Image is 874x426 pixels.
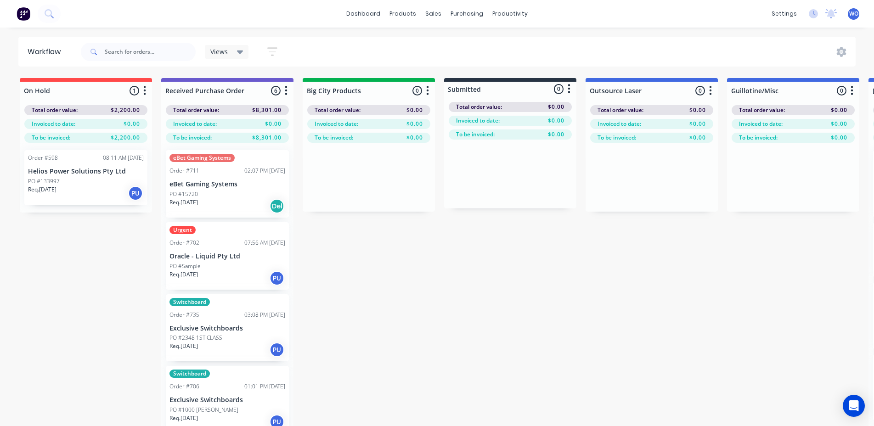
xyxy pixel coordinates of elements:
[406,106,423,114] span: $0.00
[385,7,421,21] div: products
[598,134,636,142] span: To be invoiced:
[166,294,289,362] div: SwitchboardOrder #73503:08 PM [DATE]Exclusive SwitchboardsPO #2348 1ST CLASSReq.[DATE]PU
[169,370,210,378] div: Switchboard
[169,270,198,279] p: Req. [DATE]
[32,106,78,114] span: Total order value:
[169,298,210,306] div: Switchboard
[169,342,198,350] p: Req. [DATE]
[169,154,235,162] div: eBet Gaming Systems
[169,252,285,260] p: Oracle - Liquid Pty Ltd
[456,117,500,125] span: Invoiced to date:
[124,120,140,128] span: $0.00
[169,239,199,247] div: Order #702
[315,106,361,114] span: Total order value:
[28,154,58,162] div: Order #598
[270,271,284,286] div: PU
[831,106,847,114] span: $0.00
[421,7,446,21] div: sales
[849,10,858,18] span: WO
[17,7,30,21] img: Factory
[456,130,495,139] span: To be invoiced:
[169,226,196,234] div: Urgent
[598,106,643,114] span: Total order value:
[406,134,423,142] span: $0.00
[169,414,198,422] p: Req. [DATE]
[244,167,285,175] div: 02:07 PM [DATE]
[169,190,198,198] p: PO #15720
[169,396,285,404] p: Exclusive Switchboards
[28,168,144,175] p: Helios Power Solutions Pty Ltd
[244,382,285,391] div: 01:01 PM [DATE]
[28,185,56,194] p: Req. [DATE]
[739,106,785,114] span: Total order value:
[244,239,285,247] div: 07:56 AM [DATE]
[456,103,502,111] span: Total order value:
[169,334,222,342] p: PO #2348 1ST CLASS
[128,186,143,201] div: PU
[739,120,783,128] span: Invoiced to date:
[111,134,140,142] span: $2,200.00
[488,7,532,21] div: productivity
[169,325,285,332] p: Exclusive Switchboards
[173,134,212,142] span: To be invoiced:
[169,406,238,414] p: PO #1000 [PERSON_NAME]
[166,222,289,290] div: UrgentOrder #70207:56 AM [DATE]Oracle - Liquid Pty LtdPO #SampleReq.[DATE]PU
[210,47,228,56] span: Views
[446,7,488,21] div: purchasing
[169,180,285,188] p: eBet Gaming Systems
[739,134,778,142] span: To be invoiced:
[103,154,144,162] div: 08:11 AM [DATE]
[689,106,706,114] span: $0.00
[24,150,147,205] div: Order #59808:11 AM [DATE]Helios Power Solutions Pty LtdPO #133997Req.[DATE]PU
[831,120,847,128] span: $0.00
[831,134,847,142] span: $0.00
[598,120,641,128] span: Invoiced to date:
[32,134,70,142] span: To be invoiced:
[28,46,65,57] div: Workflow
[689,134,706,142] span: $0.00
[689,120,706,128] span: $0.00
[169,167,199,175] div: Order #711
[270,199,284,213] div: Del
[32,120,75,128] span: Invoiced to date:
[315,120,358,128] span: Invoiced to date:
[843,395,865,417] div: Open Intercom Messenger
[166,150,289,218] div: eBet Gaming SystemsOrder #71102:07 PM [DATE]eBet Gaming SystemsPO #15720Req.[DATE]Del
[767,7,801,21] div: settings
[173,120,217,128] span: Invoiced to date:
[406,120,423,128] span: $0.00
[252,106,282,114] span: $8,301.00
[28,177,60,185] p: PO #133997
[169,311,199,319] div: Order #735
[105,43,196,61] input: Search for orders...
[315,134,353,142] span: To be invoiced:
[169,382,199,391] div: Order #706
[548,130,564,139] span: $0.00
[111,106,140,114] span: $2,200.00
[270,342,284,357] div: PU
[265,120,282,128] span: $0.00
[244,311,285,319] div: 03:08 PM [DATE]
[548,117,564,125] span: $0.00
[169,262,201,270] p: PO #Sample
[173,106,219,114] span: Total order value:
[342,7,385,21] a: dashboard
[548,103,564,111] span: $0.00
[169,198,198,207] p: Req. [DATE]
[252,134,282,142] span: $8,301.00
